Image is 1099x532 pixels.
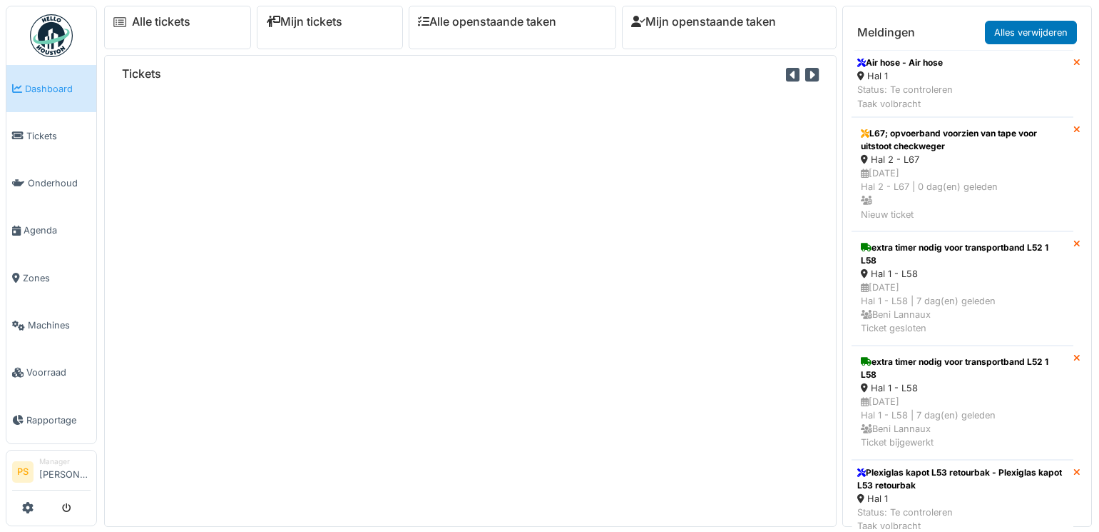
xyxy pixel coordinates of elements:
[857,83,953,110] div: Status: Te controleren Taak volbracht
[861,267,1064,281] div: Hal 1 - L58
[861,153,1064,166] div: Hal 2 - L67
[6,349,96,396] a: Voorraad
[857,69,953,83] div: Hal 1
[861,241,1064,267] div: extra timer nodig voor transportband L52 1 L58
[6,301,96,348] a: Machines
[852,346,1073,460] a: extra timer nodig voor transportband L52 1 L58 Hal 1 - L58 [DATE]Hal 1 - L58 | 7 dag(en) geleden ...
[26,129,91,143] span: Tickets
[852,231,1073,346] a: extra timer nodig voor transportband L52 1 L58 Hal 1 - L58 [DATE]Hal 1 - L58 | 7 dag(en) geleden ...
[857,466,1068,492] div: Plexiglas kapot L53 retourbak - Plexiglas kapot L53 retourbak
[266,15,342,29] a: Mijn tickets
[857,492,1068,506] div: Hal 1
[861,281,1064,336] div: [DATE] Hal 1 - L58 | 7 dag(en) geleden Beni Lannaux Ticket gesloten
[6,160,96,207] a: Onderhoud
[30,14,73,57] img: Badge_color-CXgf-gQk.svg
[25,82,91,96] span: Dashboard
[857,56,953,69] div: Air hose - Air hose
[26,413,91,427] span: Rapportage
[26,366,91,379] span: Voorraad
[28,176,91,190] span: Onderhoud
[857,26,915,39] h6: Meldingen
[28,318,91,332] span: Machines
[6,396,96,443] a: Rapportage
[39,456,91,467] div: Manager
[861,166,1064,221] div: [DATE] Hal 2 - L67 | 0 dag(en) geleden Nieuw ticket
[861,127,1064,153] div: L67; opvoerband voorzien van tape voor uitstoot checkweger
[24,224,91,237] span: Agenda
[6,207,96,254] a: Agenda
[132,15,190,29] a: Alle tickets
[418,15,556,29] a: Alle openstaande taken
[12,461,34,483] li: PS
[6,65,96,112] a: Dashboard
[23,271,91,285] span: Zones
[122,67,161,81] h6: Tickets
[861,395,1064,450] div: [DATE] Hal 1 - L58 | 7 dag(en) geleden Beni Lannaux Ticket bijgewerkt
[985,21,1077,44] a: Alles verwijderen
[852,50,1073,117] a: Air hose - Air hose Hal 1 Status: Te controlerenTaak volbracht
[39,456,91,487] li: [PERSON_NAME]
[12,456,91,491] a: PS Manager[PERSON_NAME]
[852,117,1073,231] a: L67; opvoerband voorzien van tape voor uitstoot checkweger Hal 2 - L67 [DATE]Hal 2 - L67 | 0 dag(...
[861,381,1064,395] div: Hal 1 - L58
[6,112,96,159] a: Tickets
[6,254,96,301] a: Zones
[861,356,1064,381] div: extra timer nodig voor transportband L52 1 L58
[631,15,776,29] a: Mijn openstaande taken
